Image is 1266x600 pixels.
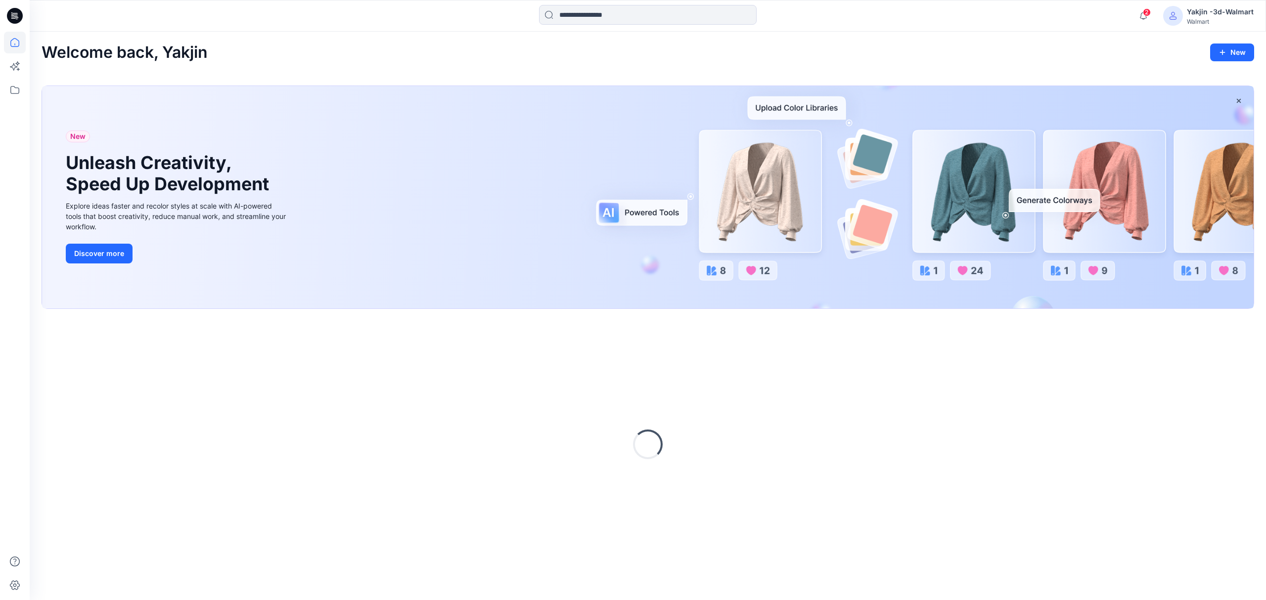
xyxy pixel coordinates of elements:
[42,43,208,62] h2: Welcome back, Yakjin
[1187,6,1254,18] div: Yakjin -3d-Walmart
[1169,12,1177,20] svg: avatar
[1143,8,1151,16] span: 2
[70,130,86,142] span: New
[66,152,273,195] h1: Unleash Creativity, Speed Up Development
[66,244,288,263] a: Discover more
[66,201,288,232] div: Explore ideas faster and recolor styles at scale with AI-powered tools that boost creativity, red...
[1187,18,1254,25] div: Walmart
[1210,43,1254,61] button: New
[66,244,133,263] button: Discover more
